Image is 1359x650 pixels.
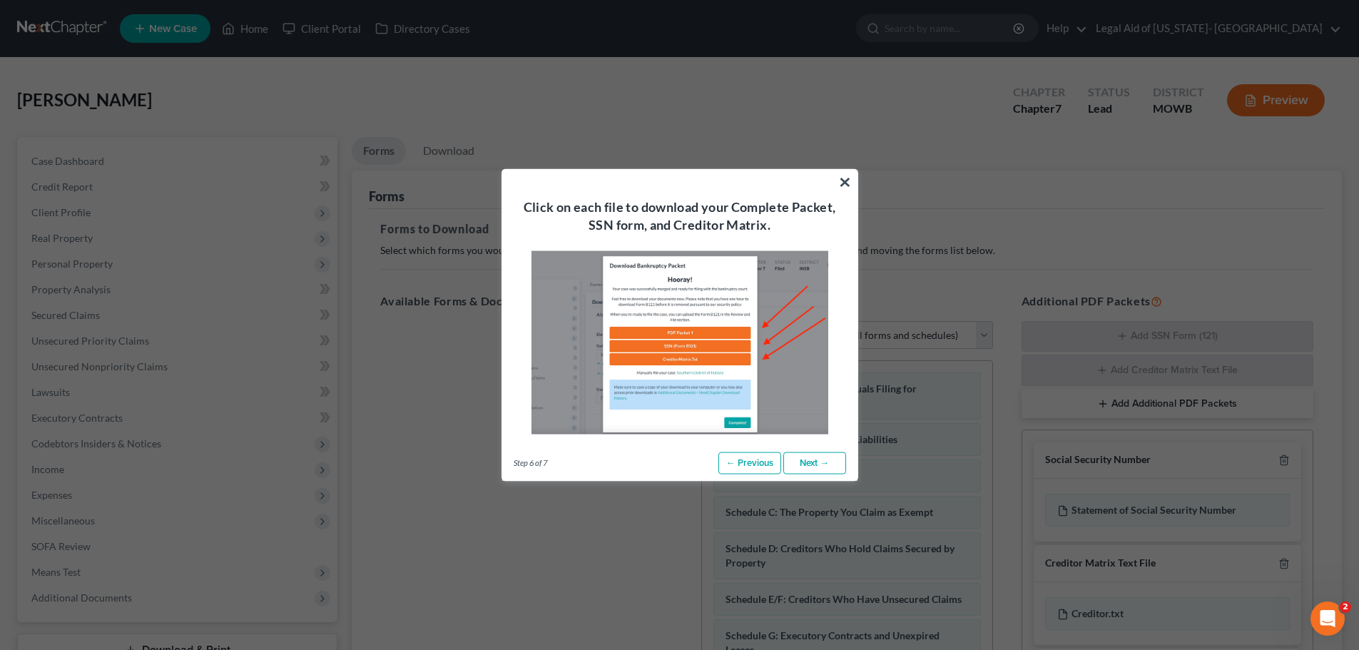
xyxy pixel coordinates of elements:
a: ← Previous [718,452,781,474]
iframe: Intercom live chat [1310,601,1345,636]
span: 2 [1340,601,1351,613]
button: × [838,170,852,193]
span: Step 6 of 7 [514,457,547,468]
a: Next → [783,452,846,474]
h4: Click on each file to download your Complete Packet, SSN form, and Creditor Matrix. [519,198,840,233]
